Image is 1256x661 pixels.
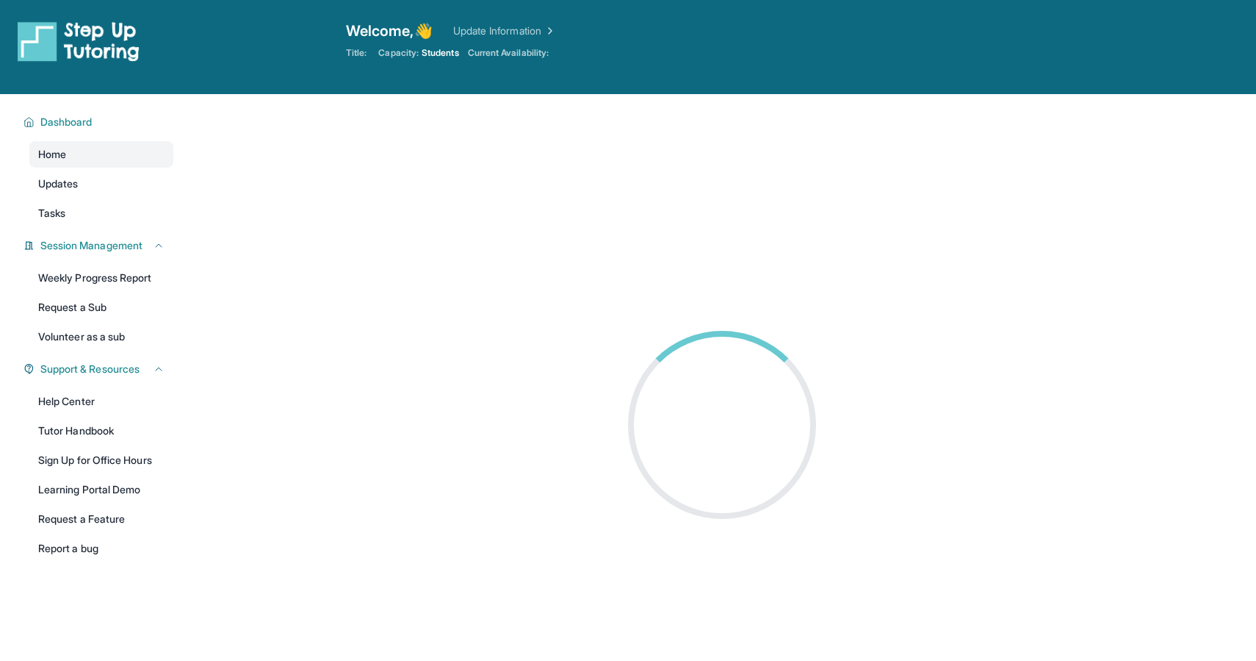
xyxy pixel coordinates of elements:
[29,265,173,291] a: Weekly Progress Report
[29,418,173,444] a: Tutor Handbook
[40,238,142,253] span: Session Management
[40,362,140,376] span: Support & Resources
[29,141,173,168] a: Home
[35,362,165,376] button: Support & Resources
[29,171,173,197] a: Updates
[378,47,419,59] span: Capacity:
[35,115,165,129] button: Dashboard
[29,324,173,350] a: Volunteer as a sub
[18,21,140,62] img: logo
[38,176,79,191] span: Updates
[346,21,433,41] span: Welcome, 👋
[40,115,93,129] span: Dashboard
[541,24,556,38] img: Chevron Right
[346,47,367,59] span: Title:
[29,476,173,503] a: Learning Portal Demo
[29,535,173,562] a: Report a bug
[453,24,556,38] a: Update Information
[422,47,459,59] span: Students
[29,294,173,321] a: Request a Sub
[38,147,66,162] span: Home
[29,200,173,226] a: Tasks
[29,447,173,474] a: Sign Up for Office Hours
[35,238,165,253] button: Session Management
[29,388,173,415] a: Help Center
[29,506,173,532] a: Request a Feature
[38,206,65,221] span: Tasks
[468,47,549,59] span: Current Availability:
